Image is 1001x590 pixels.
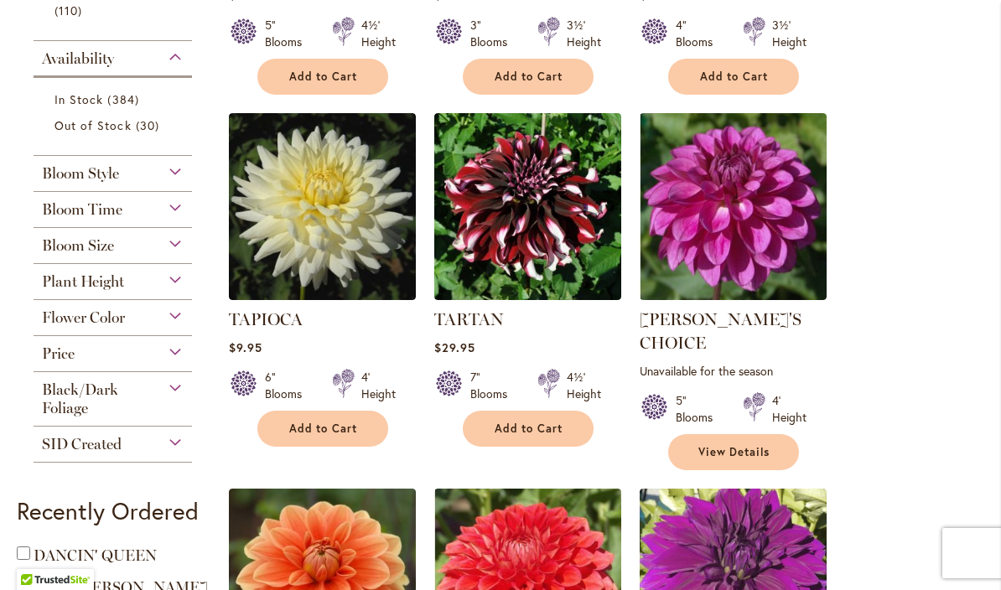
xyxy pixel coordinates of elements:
[434,287,621,303] a: Tartan
[229,339,262,355] span: $9.95
[265,369,312,402] div: 6" Blooms
[567,17,601,50] div: 3½' Height
[42,200,122,219] span: Bloom Time
[434,309,504,329] a: TARTAN
[640,287,827,303] a: TED'S CHOICE
[289,70,358,84] span: Add to Cart
[668,434,799,470] a: View Details
[42,164,119,183] span: Bloom Style
[676,17,723,50] div: 4" Blooms
[772,17,807,50] div: 3½' Height
[676,392,723,426] div: 5" Blooms
[567,369,601,402] div: 4½' Height
[54,91,103,107] span: In Stock
[13,530,60,577] iframe: Launch Accessibility Center
[265,17,312,50] div: 5" Blooms
[463,411,594,447] button: Add to Cart
[17,495,199,526] strong: Recently Ordered
[463,59,594,95] button: Add to Cart
[136,116,163,134] span: 30
[495,70,563,84] span: Add to Cart
[434,113,621,300] img: Tartan
[42,49,114,68] span: Availability
[257,411,388,447] button: Add to Cart
[54,2,86,19] span: 110
[107,91,143,108] span: 384
[640,113,827,300] img: TED'S CHOICE
[361,17,396,50] div: 4½' Height
[42,272,124,291] span: Plant Height
[470,369,517,402] div: 7" Blooms
[698,445,770,459] span: View Details
[54,91,175,108] a: In Stock 384
[640,363,827,379] p: Unavailable for the season
[42,308,125,327] span: Flower Color
[495,422,563,436] span: Add to Cart
[42,344,75,363] span: Price
[229,309,303,329] a: TAPIOCA
[434,339,475,355] span: $29.95
[668,59,799,95] button: Add to Cart
[229,113,416,300] img: TAPIOCA
[54,117,132,133] span: Out of Stock
[42,380,118,417] span: Black/Dark Foliage
[289,422,358,436] span: Add to Cart
[257,59,388,95] button: Add to Cart
[361,369,396,402] div: 4' Height
[470,17,517,50] div: 3" Blooms
[34,546,157,565] a: DANCIN' QUEEN
[42,236,114,255] span: Bloom Size
[640,309,801,353] a: [PERSON_NAME]'S CHOICE
[54,116,175,134] a: Out of Stock 30
[700,70,769,84] span: Add to Cart
[772,392,807,426] div: 4' Height
[42,435,122,453] span: SID Created
[229,287,416,303] a: TAPIOCA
